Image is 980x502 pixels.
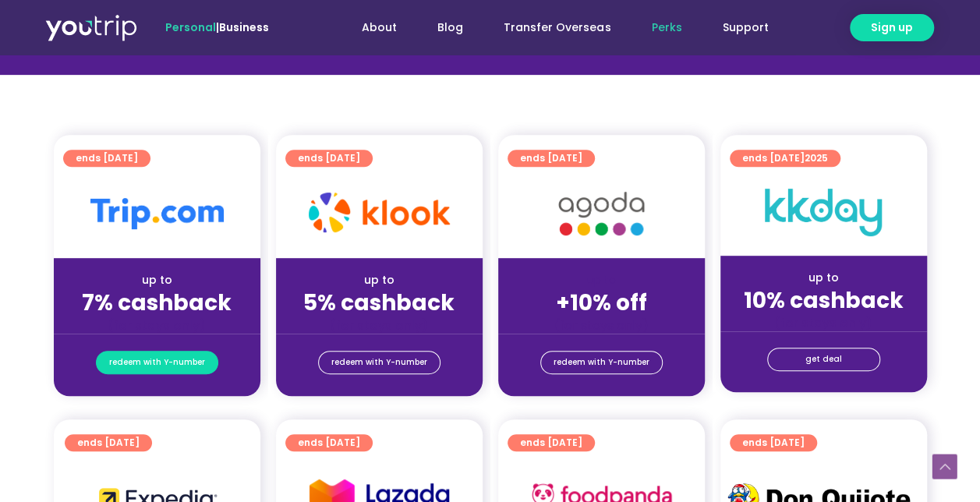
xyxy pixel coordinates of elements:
[298,434,360,451] span: ends [DATE]
[520,150,582,167] span: ends [DATE]
[285,434,373,451] a: ends [DATE]
[730,150,840,167] a: ends [DATE]2025
[82,288,232,318] strong: 7% cashback
[66,317,248,334] div: (for stays only)
[285,150,373,167] a: ends [DATE]
[483,13,631,42] a: Transfer Overseas
[77,434,140,451] span: ends [DATE]
[805,348,842,370] span: get deal
[767,348,880,371] a: get deal
[742,434,805,451] span: ends [DATE]
[871,19,913,36] span: Sign up
[511,317,692,334] div: (for stays only)
[63,150,150,167] a: ends [DATE]
[508,150,595,167] a: ends [DATE]
[288,317,470,334] div: (for stays only)
[288,272,470,288] div: up to
[850,14,934,41] a: Sign up
[165,19,216,35] span: Personal
[219,19,269,35] a: Business
[165,19,269,35] span: |
[76,150,138,167] span: ends [DATE]
[66,272,248,288] div: up to
[733,315,915,331] div: (for stays only)
[805,151,828,164] span: 2025
[318,351,440,374] a: redeem with Y-number
[298,150,360,167] span: ends [DATE]
[744,285,904,316] strong: 10% cashback
[556,288,647,318] strong: +10% off
[508,434,595,451] a: ends [DATE]
[631,13,702,42] a: Perks
[109,352,205,373] span: redeem with Y-number
[341,13,417,42] a: About
[554,352,649,373] span: redeem with Y-number
[742,150,828,167] span: ends [DATE]
[540,351,663,374] a: redeem with Y-number
[331,352,427,373] span: redeem with Y-number
[65,434,152,451] a: ends [DATE]
[311,13,788,42] nav: Menu
[702,13,788,42] a: Support
[730,434,817,451] a: ends [DATE]
[587,272,616,288] span: up to
[96,351,218,374] a: redeem with Y-number
[733,270,915,286] div: up to
[417,13,483,42] a: Blog
[520,434,582,451] span: ends [DATE]
[303,288,455,318] strong: 5% cashback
